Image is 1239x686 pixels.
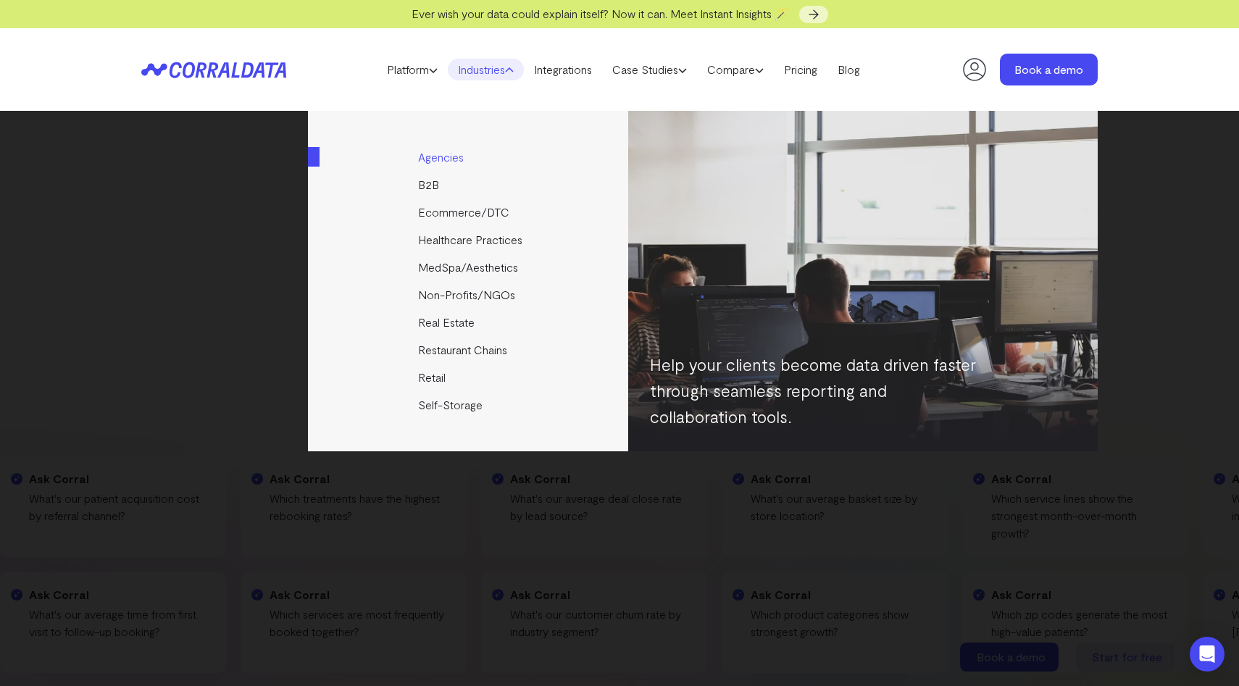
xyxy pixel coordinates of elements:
[308,391,630,419] a: Self-Storage
[308,309,630,336] a: Real Estate
[308,226,630,254] a: Healthcare Practices
[650,351,976,430] p: Help your clients become data driven faster through seamless reporting and collaboration tools.
[697,59,774,80] a: Compare
[524,59,602,80] a: Integrations
[774,59,827,80] a: Pricing
[308,143,630,171] a: Agencies
[308,281,630,309] a: Non-Profits/NGOs
[827,59,870,80] a: Blog
[1190,637,1225,672] div: Open Intercom Messenger
[308,171,630,198] a: B2B
[308,336,630,364] a: Restaurant Chains
[1000,54,1098,85] a: Book a demo
[412,7,789,20] span: Ever wish your data could explain itself? Now it can. Meet Instant Insights 🪄
[308,364,630,391] a: Retail
[377,59,448,80] a: Platform
[308,254,630,281] a: MedSpa/Aesthetics
[448,59,524,80] a: Industries
[308,198,630,226] a: Ecommerce/DTC
[602,59,697,80] a: Case Studies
